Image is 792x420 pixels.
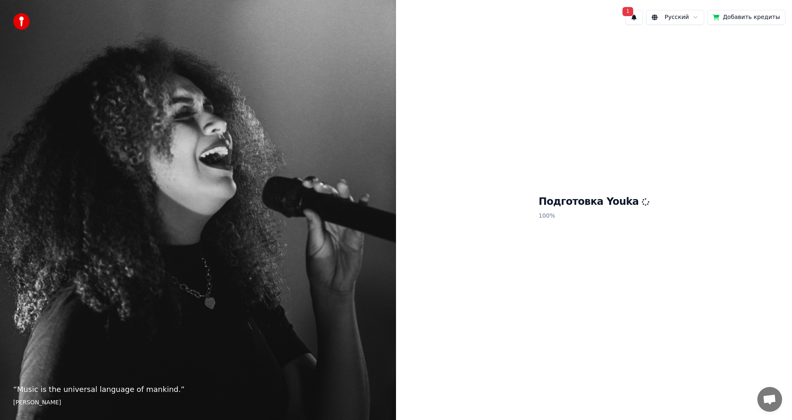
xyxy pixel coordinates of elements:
[13,399,383,407] footer: [PERSON_NAME]
[707,10,785,25] button: Добавить кредиты
[539,195,650,209] h1: Подготовка Youka
[622,7,633,16] span: 1
[757,387,782,412] a: Открытый чат
[625,10,643,25] button: 1
[539,209,650,223] p: 100 %
[13,13,30,30] img: youka
[13,384,383,395] p: “ Music is the universal language of mankind. ”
